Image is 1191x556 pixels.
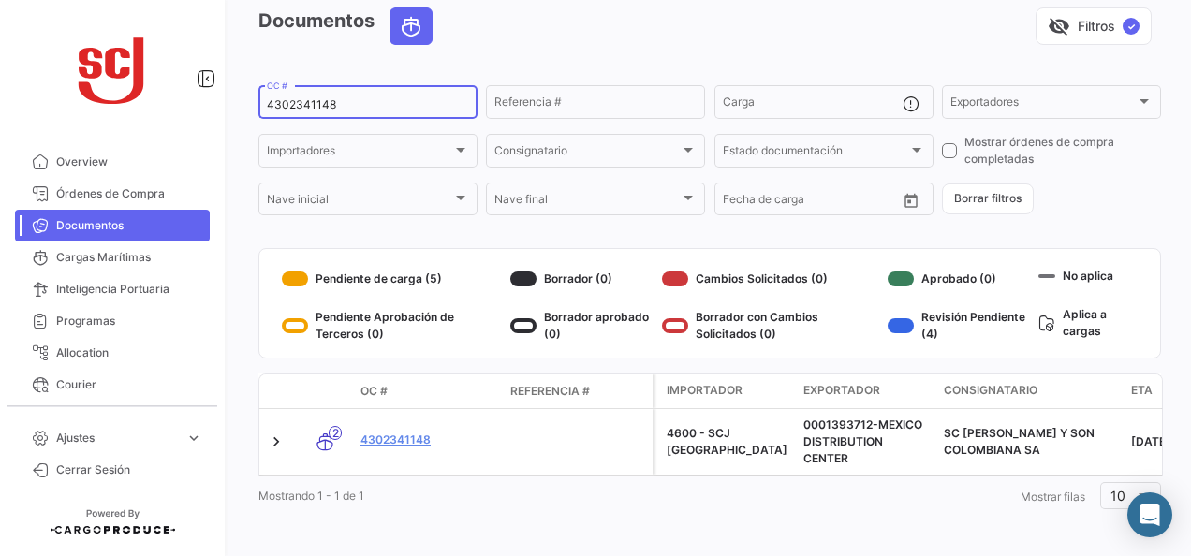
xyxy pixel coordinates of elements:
button: Open calendar [897,186,925,214]
span: ✓ [1123,18,1140,35]
span: Consignatario [494,147,680,160]
div: Aplica a cargas [1038,302,1138,343]
span: Cerrar Sesión [56,461,202,478]
a: Programas [15,305,210,337]
div: Pendiente de carga (5) [282,264,503,294]
span: Ajustes [56,430,178,446]
span: Estado documentación [723,147,908,160]
div: Pendiente Aprobación de Terceros (0) [282,309,503,343]
div: Cambios Solicitados (0) [662,264,880,294]
input: Desde [723,196,757,209]
a: Allocation [15,337,210,369]
span: Mostrar órdenes de compra completadas [964,134,1161,168]
button: visibility_offFiltros✓ [1036,7,1152,45]
a: Cargas Marítimas [15,241,210,273]
button: Ocean [390,8,432,44]
a: 4302341148 [360,432,495,448]
h3: Documentos [258,7,438,45]
span: Exportador [803,382,880,399]
span: Consignatario [944,382,1037,399]
datatable-header-cell: Modo de Transporte [297,384,353,399]
datatable-header-cell: Consignatario [936,374,1124,408]
div: Borrador aprobado (0) [510,309,654,343]
span: Exportadores [950,98,1136,111]
span: 2 [329,426,342,440]
a: Documentos [15,210,210,241]
span: expand_more [185,430,202,446]
div: Aprobado (0) [888,264,1031,294]
div: No aplica [1038,264,1138,287]
div: 4600 - SCJ [GEOGRAPHIC_DATA] [667,425,788,459]
datatable-header-cell: OC # [353,375,503,407]
span: Programas [56,313,202,329]
div: Borrador (0) [510,264,654,294]
button: Borrar filtros [942,183,1034,214]
span: SC JOHNSON Y SON COLOMBIANA SA [944,426,1095,457]
a: Órdenes de Compra [15,178,210,210]
span: Documentos [56,217,202,234]
span: Nave inicial [267,196,452,209]
span: ETA [1131,382,1153,399]
span: Inteligencia Portuaria [56,281,202,298]
a: Inteligencia Portuaria [15,273,210,305]
span: visibility_off [1048,15,1070,37]
span: Nave final [494,196,680,209]
datatable-header-cell: Referencia # [503,375,653,407]
datatable-header-cell: Importador [655,374,796,408]
div: 0001393712-MEXICO DISTRIBUTION CENTER [803,417,929,467]
span: Cargas Marítimas [56,249,202,266]
span: Referencia # [510,383,590,400]
img: scj_logo1.svg [66,22,159,116]
span: 10 [1110,488,1125,504]
span: OC # [360,383,388,400]
span: Mostrando 1 - 1 de 1 [258,489,364,503]
span: Allocation [56,344,202,361]
input: Hasta [770,196,853,209]
div: Abrir Intercom Messenger [1127,492,1172,537]
a: Overview [15,146,210,178]
a: Expand/Collapse Row [267,432,286,451]
span: Importador [667,382,743,399]
datatable-header-cell: Exportador [796,374,936,408]
div: Borrador con Cambios Solicitados (0) [662,309,880,343]
span: Importadores [267,147,452,160]
span: Overview [56,154,202,170]
span: Courier [56,376,202,393]
span: Mostrar filas [1021,490,1085,504]
div: Revisión Pendiente (4) [888,309,1031,343]
span: Órdenes de Compra [56,185,202,202]
a: Courier [15,369,210,401]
